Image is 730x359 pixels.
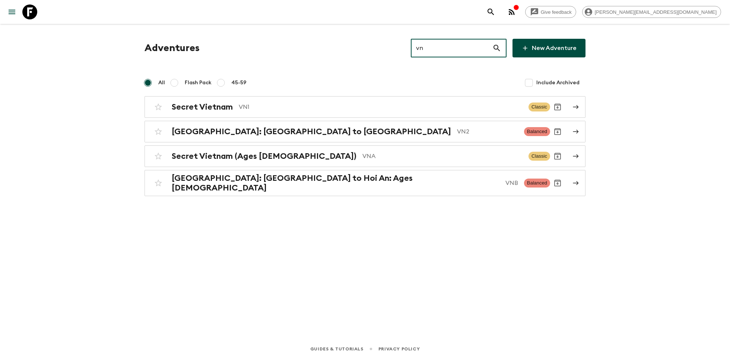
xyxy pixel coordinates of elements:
a: Give feedback [525,6,576,18]
a: Secret Vietnam (Ages [DEMOGRAPHIC_DATA])VNAClassicArchive [145,145,585,167]
span: All [158,79,165,86]
span: Balanced [524,179,550,188]
button: search adventures [483,4,498,19]
span: Classic [529,103,550,111]
p: VN2 [457,127,518,136]
input: e.g. AR1, Argentina [411,38,492,59]
h2: [GEOGRAPHIC_DATA]: [GEOGRAPHIC_DATA] to [GEOGRAPHIC_DATA] [172,127,451,136]
h2: Secret Vietnam [172,102,233,112]
h2: Secret Vietnam (Ages [DEMOGRAPHIC_DATA]) [172,151,356,161]
a: New Adventure [512,39,585,57]
p: VNA [362,152,523,161]
p: VNB [505,179,518,188]
a: [GEOGRAPHIC_DATA]: [GEOGRAPHIC_DATA] to Hoi An: Ages [DEMOGRAPHIC_DATA]VNBBalancedArchive [145,170,585,196]
button: Archive [550,124,565,139]
a: Secret VietnamVN1ClassicArchive [145,96,585,118]
p: VN1 [239,103,523,111]
button: Archive [550,100,565,114]
span: Include Archived [536,79,580,86]
span: Give feedback [537,9,576,15]
span: Classic [529,152,550,161]
a: Guides & Tutorials [310,345,364,353]
button: Archive [550,176,565,190]
span: [PERSON_NAME][EMAIL_ADDRESS][DOMAIN_NAME] [591,9,721,15]
h2: [GEOGRAPHIC_DATA]: [GEOGRAPHIC_DATA] to Hoi An: Ages [DEMOGRAPHIC_DATA] [172,173,499,193]
a: [GEOGRAPHIC_DATA]: [GEOGRAPHIC_DATA] to [GEOGRAPHIC_DATA]VN2BalancedArchive [145,121,585,142]
div: [PERSON_NAME][EMAIL_ADDRESS][DOMAIN_NAME] [582,6,721,18]
h1: Adventures [145,41,200,56]
button: menu [4,4,19,19]
span: 45-59 [231,79,247,86]
button: Archive [550,149,565,164]
span: Balanced [524,127,550,136]
span: Flash Pack [185,79,212,86]
a: Privacy Policy [378,345,420,353]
